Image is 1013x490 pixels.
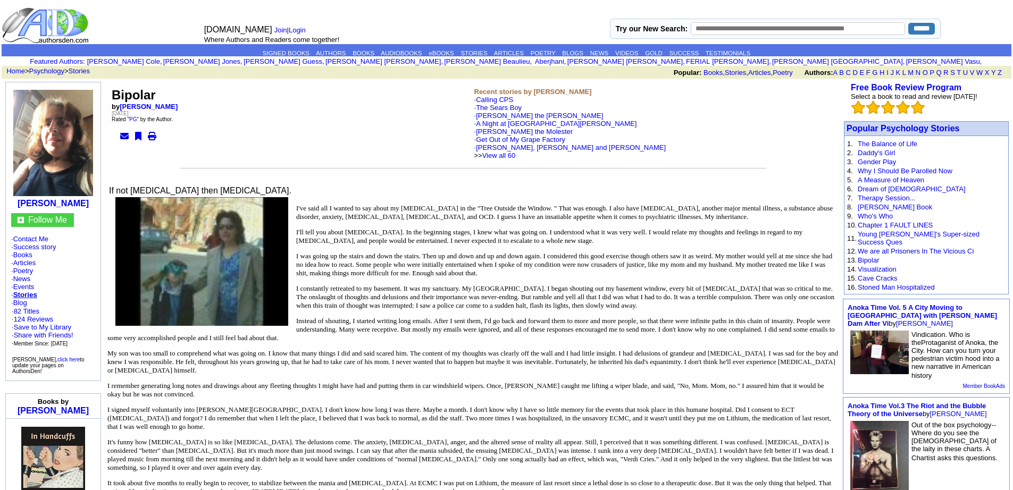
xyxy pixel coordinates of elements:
img: bigemptystars.png [866,100,880,114]
a: O [923,69,928,77]
font: i [324,59,325,65]
img: bigemptystars.png [911,100,925,114]
a: The Balance of Life [858,140,917,148]
a: N [916,69,920,77]
font: i [566,59,567,65]
a: B [839,69,844,77]
font: · [474,104,666,159]
a: [PERSON_NAME] Beaulieu [444,57,530,65]
a: [PERSON_NAME] Book [858,203,932,211]
b: [PERSON_NAME] [18,199,89,208]
a: PG [129,116,137,122]
a: Success story [13,243,56,251]
a: A Measure of Heaven [858,176,924,184]
a: We are all Prisoners In The Vicious Ci [858,247,974,255]
font: If not [MEDICAL_DATA] then [MEDICAL_DATA]. [109,186,291,195]
font: [PERSON_NAME], to update your pages on AuthorsDen! [12,357,85,374]
a: Member BookAds [963,383,1005,389]
a: E [859,69,864,77]
a: I [886,69,889,77]
a: [PERSON_NAME], [PERSON_NAME] and [PERSON_NAME] [476,143,666,151]
a: Who's Who [858,212,893,220]
a: Save to My Library [14,323,71,331]
a: TESTIMONIALS [706,50,750,56]
a: R [943,69,948,77]
font: | [274,26,309,34]
a: Why I Should Be Parolled Now [858,167,952,175]
font: > > [3,67,90,75]
font: 12. [847,247,857,255]
font: Bipolar [112,88,156,102]
span: Instead of shouting, I started writing long emails. After I sent them, I'd go back and forward th... [107,317,835,342]
a: Gender Play [858,158,896,166]
a: Share with Friends! [14,331,73,339]
a: AUDIOBOOKS [381,50,422,56]
font: · · [12,307,73,347]
b: Popular: [674,69,702,77]
span: It's funny how [MEDICAL_DATA] is so like [MEDICAL_DATA]. The delusions come. The anxiety, [MEDICA... [107,438,834,471]
a: Articles [13,259,36,267]
a: Daddy's Girl [858,149,895,157]
a: BOOKS [353,50,374,56]
font: i [982,59,983,65]
font: 8. [847,203,853,211]
img: shim.gif [53,421,54,425]
a: [PERSON_NAME] the Molester [476,128,573,136]
a: Aberjhani [533,57,564,65]
a: STORIES [461,50,487,56]
font: 2. [847,149,853,157]
font: Popular Psychology Stories [847,124,960,133]
span: I'll tell you about [MEDICAL_DATA]. In the beginning stages, I knew what was going on. I understo... [296,228,802,244]
a: Y [991,69,995,77]
font: 15. [847,274,857,282]
font: · [474,112,666,159]
a: [PERSON_NAME] [PERSON_NAME] [567,57,683,65]
a: M [908,69,914,77]
a: Books [13,251,32,259]
font: i [162,59,163,65]
font: : [30,57,85,65]
img: 69126.jpg [850,331,909,374]
a: Poetry [13,267,34,275]
font: · · · [12,323,73,347]
font: by [848,303,997,327]
a: C [845,69,850,77]
font: 4. [847,167,853,175]
b: Recent stories by [PERSON_NAME] [474,88,592,96]
a: F [866,69,870,77]
a: AUTHORS [316,50,346,56]
span: I was going up the stairs and down the stairs. Then up and down and up and down again. I consider... [296,252,832,277]
font: i [443,59,444,65]
a: Q [936,69,941,77]
a: NEWS [590,50,609,56]
font: Rated " " by the Author. [112,116,173,122]
a: G [872,69,877,77]
font: [DATE] [112,111,128,116]
span: I've said all I wanted to say about my [MEDICAL_DATA] in the "Tree Outside the Window. " That was... [296,204,833,221]
font: · · · · · · · · · [11,235,95,348]
a: Bipolar [858,256,879,264]
a: V [970,69,975,77]
font: · >> [474,143,666,159]
a: A Night at [GEOGRAPHIC_DATA][PERSON_NAME] [476,120,637,128]
a: Stories [69,67,90,75]
a: Young [PERSON_NAME]'s Super-sized Success Ques [858,230,979,246]
font: i [771,59,772,65]
font: i [242,59,244,65]
font: 1. [847,140,853,148]
font: 16. [847,283,857,291]
a: Anoka Time Vol. 5 A City Moving to [GEOGRAPHIC_DATA] with [PERSON_NAME] Dam After Vi [848,303,997,327]
a: Join [274,26,287,34]
a: Therapy Session... [858,194,915,202]
a: Poetry [773,69,793,77]
a: [PERSON_NAME] [120,103,178,111]
label: Try our New Search: [616,24,688,33]
b: Free Book Review Program [851,83,961,92]
a: POETRY [531,50,556,56]
a: [PERSON_NAME] Cole [87,57,160,65]
a: [PERSON_NAME] Vasu [906,57,980,65]
a: Articles [748,69,771,77]
font: [DOMAIN_NAME] [204,25,272,34]
a: Dream of [DEMOGRAPHIC_DATA] [858,185,966,193]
